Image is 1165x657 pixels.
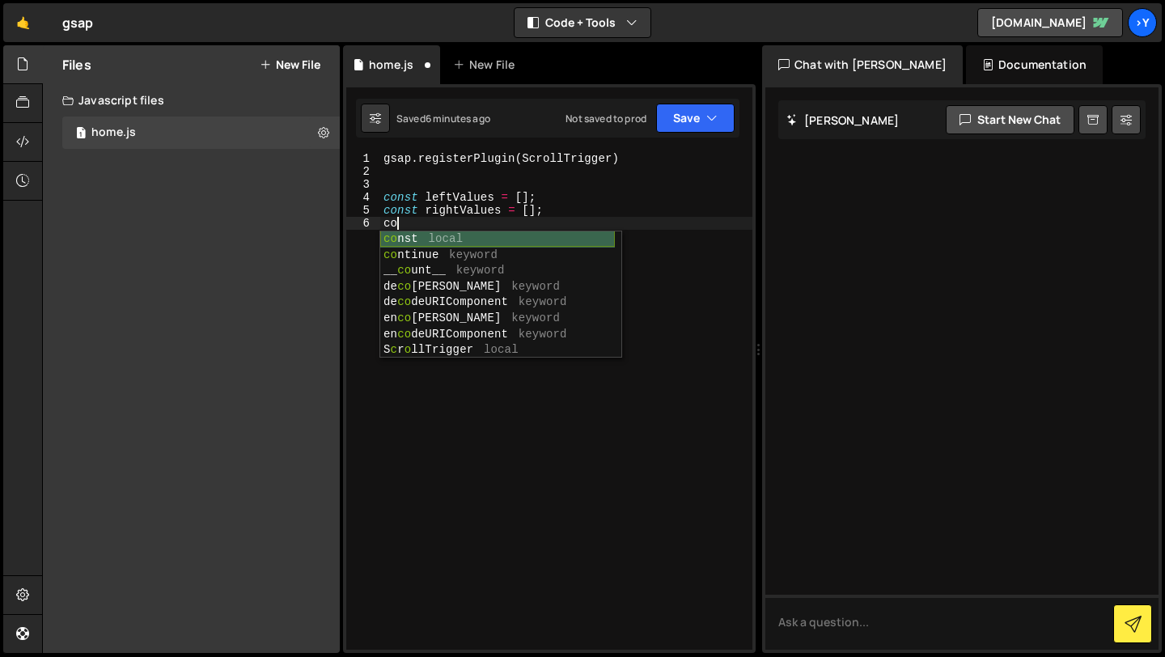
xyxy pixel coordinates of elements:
div: 4 [346,191,380,204]
button: Code + Tools [515,8,650,37]
div: 5 [346,204,380,217]
div: gsap [62,13,94,32]
div: Not saved to prod [566,112,646,125]
div: Saved [396,112,490,125]
button: Start new chat [946,105,1074,134]
div: Javascript files [43,84,340,117]
h2: [PERSON_NAME] [786,112,899,128]
div: 6 [346,217,380,230]
div: New File [453,57,521,73]
div: home.js [91,125,136,140]
span: 1 [76,128,86,141]
a: 🤙 [3,3,43,42]
button: New File [260,58,320,71]
div: home.js [369,57,413,73]
a: [DOMAIN_NAME] [977,8,1123,37]
div: 2 [346,165,380,178]
div: 16500/44759.js [62,117,340,149]
div: Documentation [966,45,1103,84]
div: 3 [346,178,380,191]
div: 6 minutes ago [426,112,490,125]
h2: Files [62,56,91,74]
div: Chat with [PERSON_NAME] [762,45,963,84]
div: 1 [346,152,380,165]
a: >Y [1128,8,1157,37]
button: Save [656,104,735,133]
